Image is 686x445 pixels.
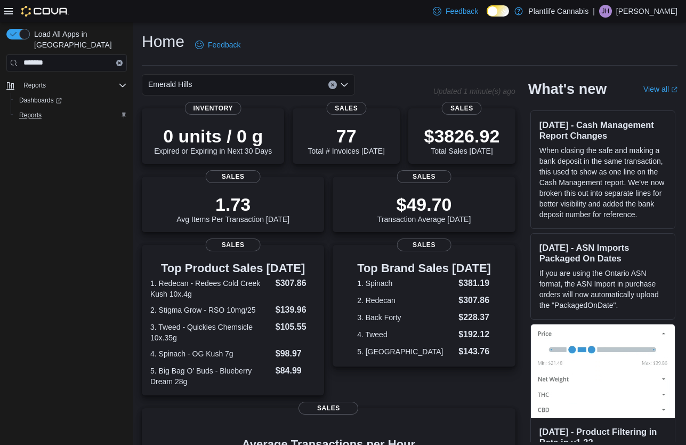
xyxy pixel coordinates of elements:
[30,29,127,50] span: Load All Apps in [GEOGRAPHIC_DATA]
[15,109,46,122] a: Reports
[458,277,491,290] dd: $381.19
[397,170,451,183] span: Sales
[593,5,595,18] p: |
[446,6,478,17] span: Feedback
[326,102,366,115] span: Sales
[276,321,316,333] dd: $105.55
[328,81,337,89] button: Clear input
[15,94,127,107] span: Dashboards
[308,125,385,147] p: 77
[276,277,316,290] dd: $307.86
[599,5,612,18] div: Jodi Hamilton
[2,78,131,93] button: Reports
[150,262,316,275] h3: Top Product Sales [DATE]
[276,347,316,360] dd: $98.97
[424,125,499,155] div: Total Sales [DATE]
[442,102,482,115] span: Sales
[539,268,666,311] p: If you are using the Ontario ASN format, the ASN Import in purchase orders will now automatically...
[340,81,349,89] button: Open list of options
[206,239,261,251] span: Sales
[377,194,471,215] p: $49.70
[298,402,358,415] span: Sales
[116,60,123,66] button: Clear input
[671,86,677,93] svg: External link
[539,120,666,141] h3: [DATE] - Cash Management Report Changes
[150,322,271,343] dt: 3. Tweed - Quickies Chemsicle 10x.35g
[377,194,471,224] div: Transaction Average [DATE]
[6,74,127,150] nav: Complex example
[150,365,271,387] dt: 5. Big Bag O' Buds - Blueberry Dream 28g
[19,111,42,120] span: Reports
[15,109,127,122] span: Reports
[357,329,454,340] dt: 4. Tweed
[528,5,588,18] p: Plantlife Cannabis
[184,102,241,115] span: Inventory
[602,5,610,18] span: JH
[142,31,184,52] h1: Home
[458,345,491,358] dd: $143.76
[191,34,245,55] a: Feedback
[19,79,50,92] button: Reports
[539,145,666,220] p: When closing the safe and making a bank deposit in the same transaction, this used to show as one...
[11,93,131,108] a: Dashboards
[154,125,272,155] div: Expired or Expiring in Next 30 Days
[21,6,69,17] img: Cova
[276,364,316,377] dd: $84.99
[176,194,289,215] p: 1.73
[357,262,491,275] h3: Top Brand Sales [DATE]
[19,96,62,105] span: Dashboards
[150,278,271,299] dt: 1. Redecan - Redees Cold Creek Kush 10x.4g
[397,239,451,251] span: Sales
[429,1,482,22] a: Feedback
[23,81,46,90] span: Reports
[150,348,271,359] dt: 4. Spinach - OG Kush 7g
[206,170,261,183] span: Sales
[176,194,289,224] div: Avg Items Per Transaction [DATE]
[150,305,271,315] dt: 2. Stigma Grow - RSO 10mg/25
[528,81,607,98] h2: What's new
[148,78,192,91] span: Emerald Hills
[616,5,677,18] p: [PERSON_NAME]
[308,125,385,155] div: Total # Invoices [DATE]
[487,5,509,17] input: Dark Mode
[276,304,316,316] dd: $139.96
[357,346,454,357] dt: 5. [GEOGRAPHIC_DATA]
[458,328,491,341] dd: $192.12
[539,242,666,264] h3: [DATE] - ASN Imports Packaged On Dates
[357,295,454,306] dt: 2. Redecan
[433,87,515,96] p: Updated 1 minute(s) ago
[15,94,66,107] a: Dashboards
[424,125,499,147] p: $3826.92
[19,79,127,92] span: Reports
[643,85,677,93] a: View allExternal link
[357,278,454,289] dt: 1. Spinach
[208,39,240,50] span: Feedback
[11,108,131,123] button: Reports
[458,311,491,324] dd: $228.37
[154,125,272,147] p: 0 units / 0 g
[458,294,491,307] dd: $307.86
[357,312,454,323] dt: 3. Back Forty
